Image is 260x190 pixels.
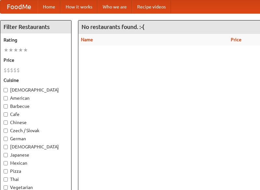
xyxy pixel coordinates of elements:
h5: Cuisine [4,77,68,83]
label: Thai [4,176,68,183]
a: Name [81,37,93,42]
input: Japanese [4,153,8,157]
li: $ [4,67,7,74]
h4: Filter Restaurants [0,20,71,33]
ng-pluralize: No restaurants found. :-( [82,24,144,30]
label: [DEMOGRAPHIC_DATA] [4,87,68,93]
li: ★ [4,46,8,54]
input: Barbecue [4,104,8,108]
a: How it works [60,0,97,13]
li: ★ [13,46,18,54]
label: Chinese [4,119,68,126]
a: Price [231,37,241,42]
label: [DEMOGRAPHIC_DATA] [4,144,68,150]
h5: Price [4,57,68,63]
h5: Rating [4,37,68,43]
label: German [4,135,68,142]
label: Czech / Slovak [4,127,68,134]
input: [DEMOGRAPHIC_DATA] [4,88,8,92]
li: $ [17,67,20,74]
input: American [4,96,8,100]
label: Japanese [4,152,68,158]
a: Home [38,0,60,13]
label: Mexican [4,160,68,166]
a: FoodMe [0,0,38,13]
a: Who we are [97,0,132,13]
input: German [4,137,8,141]
label: Barbecue [4,103,68,109]
li: $ [13,67,17,74]
label: Cafe [4,111,68,118]
li: ★ [23,46,28,54]
input: [DEMOGRAPHIC_DATA] [4,145,8,149]
a: Recipe videos [132,0,171,13]
input: Cafe [4,112,8,117]
input: Pizza [4,169,8,173]
li: ★ [18,46,23,54]
input: Mexican [4,161,8,165]
input: Chinese [4,120,8,125]
input: Czech / Slovak [4,129,8,133]
li: $ [7,67,10,74]
input: Vegetarian [4,185,8,190]
label: Pizza [4,168,68,174]
li: $ [10,67,13,74]
label: American [4,95,68,101]
li: ★ [8,46,13,54]
input: Thai [4,177,8,182]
